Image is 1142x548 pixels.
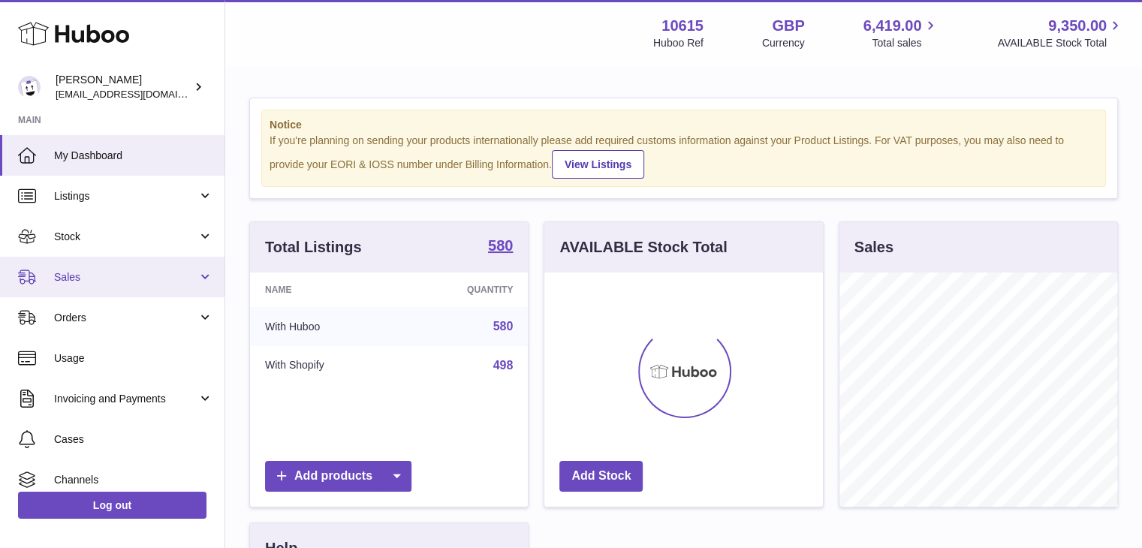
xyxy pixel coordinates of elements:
[854,237,893,257] h3: Sales
[54,189,197,203] span: Listings
[488,238,513,253] strong: 580
[400,272,529,307] th: Quantity
[997,16,1124,50] a: 9,350.00 AVAILABLE Stock Total
[863,16,922,36] span: 6,419.00
[559,237,727,257] h3: AVAILABLE Stock Total
[54,230,197,244] span: Stock
[54,149,213,163] span: My Dashboard
[559,461,643,492] a: Add Stock
[18,492,206,519] a: Log out
[863,16,939,50] a: 6,419.00 Total sales
[54,473,213,487] span: Channels
[54,351,213,366] span: Usage
[552,150,644,179] a: View Listings
[54,432,213,447] span: Cases
[54,270,197,285] span: Sales
[653,36,704,50] div: Huboo Ref
[493,359,514,372] a: 498
[56,73,191,101] div: [PERSON_NAME]
[54,311,197,325] span: Orders
[488,238,513,256] a: 580
[265,237,362,257] h3: Total Listings
[872,36,939,50] span: Total sales
[493,320,514,333] a: 580
[265,461,411,492] a: Add products
[270,134,1098,179] div: If you're planning on sending your products internationally please add required customs informati...
[250,307,400,346] td: With Huboo
[18,76,41,98] img: fulfillment@fable.com
[54,392,197,406] span: Invoicing and Payments
[997,36,1124,50] span: AVAILABLE Stock Total
[250,346,400,385] td: With Shopify
[772,16,804,36] strong: GBP
[56,88,221,100] span: [EMAIL_ADDRESS][DOMAIN_NAME]
[1048,16,1107,36] span: 9,350.00
[270,118,1098,132] strong: Notice
[250,272,400,307] th: Name
[661,16,704,36] strong: 10615
[762,36,805,50] div: Currency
